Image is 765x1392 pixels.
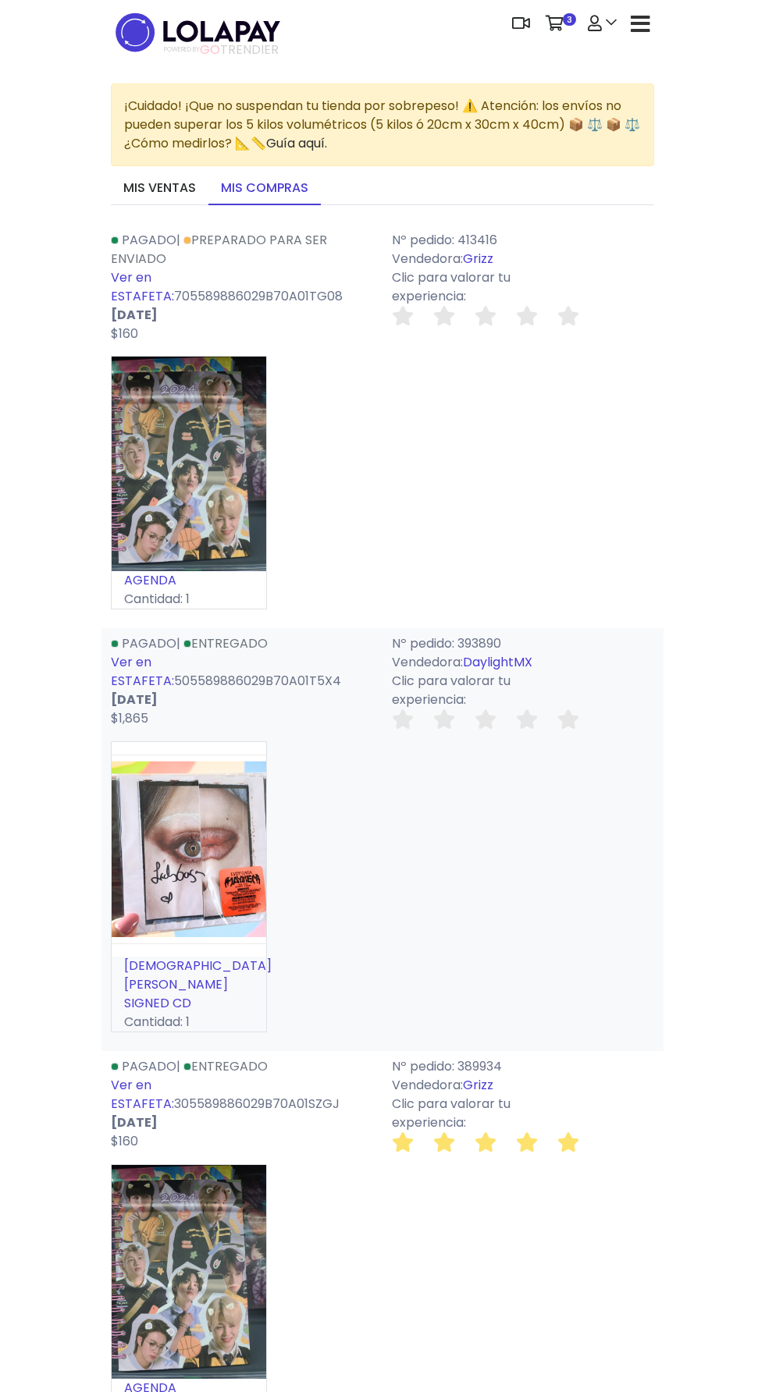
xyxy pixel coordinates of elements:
[122,231,176,249] span: Pagado
[111,172,208,205] a: Mis ventas
[463,1076,493,1094] a: Grizz
[563,13,576,26] span: 3
[208,172,321,205] a: Mis compras
[111,231,327,268] a: Preparado para ser enviado
[111,1132,138,1150] span: $160
[266,134,327,152] a: Guía aquí.
[463,250,493,268] a: Grizz
[112,742,266,957] img: small_1745452308477.png
[164,45,200,54] span: POWERED BY
[112,1165,266,1380] img: small_1719292039791.jpeg
[112,357,266,571] img: small_1719292039791.jpeg
[392,1095,511,1131] span: Clic para valorar tu experiencia:
[183,634,268,652] a: Entregado
[112,1013,266,1032] p: Cantidad: 1
[164,43,279,57] span: TRENDIER
[124,571,176,589] a: AGENDA
[124,957,272,1012] a: [DEMOGRAPHIC_DATA][PERSON_NAME] SIGNED CD
[101,634,382,729] div: | 505589886029B70A01T5X4
[392,231,654,250] p: Nº pedido: 413416
[111,306,373,325] p: [DATE]
[122,634,176,652] span: Pagado
[392,268,511,305] span: Clic para valorar tu experiencia:
[111,325,138,343] span: $160
[122,1057,176,1075] span: Pagado
[392,250,654,268] p: Vendedora:
[101,1057,382,1152] div: | 305589886029B70A01SZGJ
[392,672,511,708] span: Clic para valorar tu experiencia:
[111,709,148,727] span: $1,865
[101,231,382,343] div: | 705589886029B70A01TG08
[112,590,266,609] p: Cantidad: 1
[392,634,654,653] p: Nº pedido: 393890
[111,1113,373,1132] p: [DATE]
[183,1057,268,1075] a: Entregado
[392,653,654,672] p: Vendedora:
[392,1057,654,1076] p: Nº pedido: 389934
[111,8,285,57] img: logo
[463,653,532,671] a: DaylightMX
[124,97,640,152] span: ¡Cuidado! ¡Que no suspendan tu tienda por sobrepeso! ⚠️ Atención: los envíos no pueden superar lo...
[111,268,174,305] a: Ver en ESTAFETA:
[111,1076,174,1113] a: Ver en ESTAFETA:
[392,1076,654,1095] p: Vendedora:
[200,41,220,59] span: GO
[111,653,174,690] a: Ver en ESTAFETA:
[111,691,373,709] p: [DATE]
